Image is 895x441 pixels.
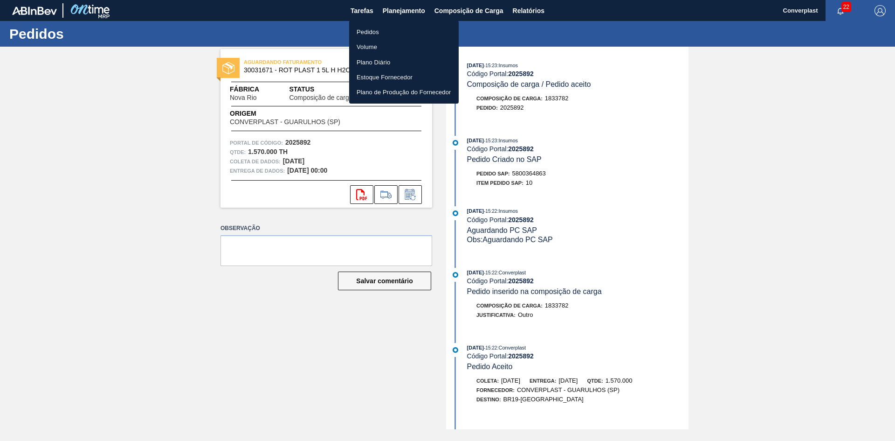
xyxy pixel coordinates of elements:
font: Plano de Produção do Fornecedor [357,89,451,96]
font: Volume [357,43,377,50]
a: Pedidos [349,24,459,39]
a: Plano Diário [349,55,459,70]
a: Volume [349,39,459,54]
a: Plano de Produção do Fornecedor [349,84,459,99]
font: Pedidos [357,28,379,35]
font: Plano Diário [357,58,390,65]
a: Estoque Fornecedor [349,70,459,84]
font: Estoque Fornecedor [357,74,413,81]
